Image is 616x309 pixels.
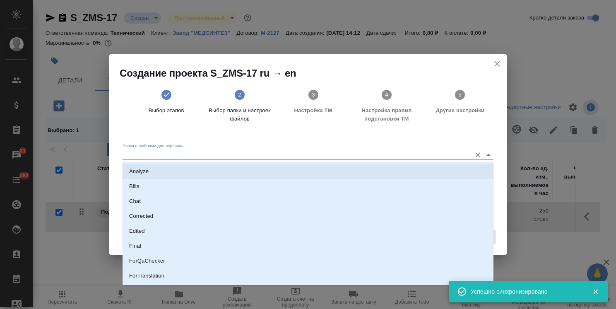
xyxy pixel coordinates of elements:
[129,182,139,191] p: Bills
[427,106,493,115] span: Другие настройки
[129,227,145,235] p: Edited
[483,149,494,161] button: Close
[238,92,241,98] text: 2
[129,167,149,176] p: Analyze
[120,67,507,80] h2: Создание проекта S_ZMS-17 ru → en
[129,257,165,265] p: ForQaChecker
[587,288,604,295] button: Закрыть
[280,106,346,115] span: Настройка ТМ
[459,92,462,98] text: 5
[472,149,484,161] button: Очистить
[385,92,388,98] text: 4
[471,287,580,296] div: Успешно синхронизировано
[129,197,141,205] p: Chat
[123,144,184,148] label: Папка с файлами для перевода
[129,272,164,280] p: ForTranslation
[122,231,148,244] button: Назад
[353,106,420,123] span: Настройка правил подстановки TM
[491,58,503,70] button: close
[129,212,153,220] p: Corrected
[312,92,315,98] text: 3
[133,106,200,115] span: Выбор этапов
[129,242,141,250] p: Final
[206,106,273,123] span: Выбор папки и настроек файлов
